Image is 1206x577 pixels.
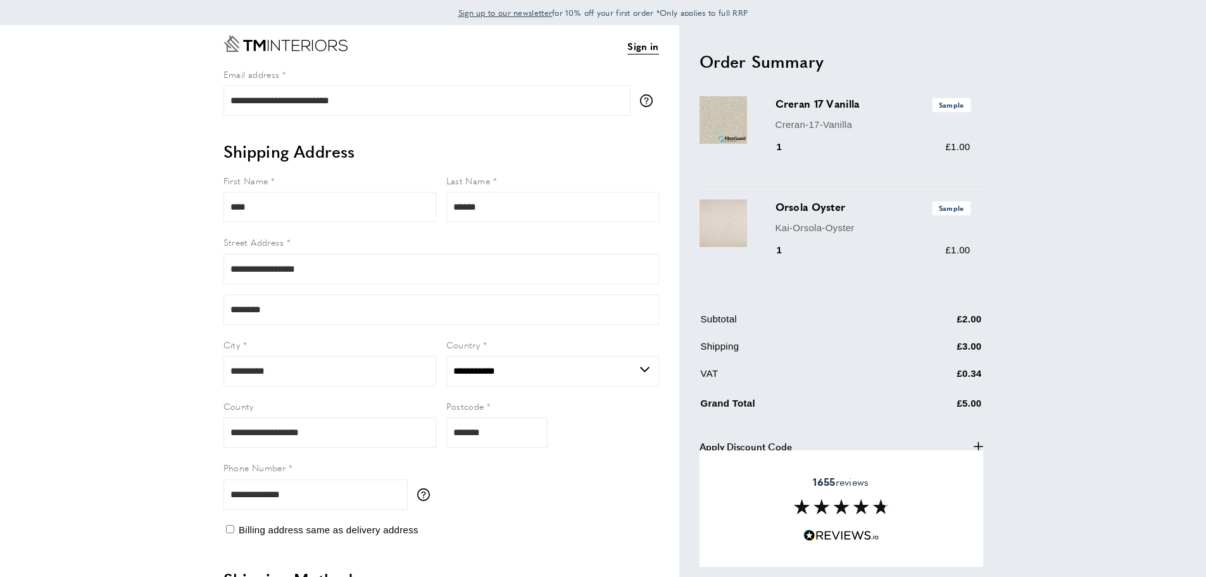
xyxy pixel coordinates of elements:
span: Sample [933,98,970,111]
a: Sign in [627,39,658,54]
a: Go to Home page [223,35,348,52]
span: reviews [813,476,869,488]
span: Last Name [446,174,491,187]
span: Sample [933,201,970,215]
button: More information [640,94,659,107]
span: First Name [223,174,268,187]
td: £0.34 [895,366,982,391]
td: £3.00 [895,339,982,364]
img: Reviews section [794,499,889,514]
td: Subtotal [701,312,893,336]
span: £1.00 [945,244,970,255]
div: 1 [776,139,800,155]
span: Phone Number [223,461,286,474]
td: £2.00 [895,312,982,336]
p: Creran-17-Vanilla [776,117,970,132]
img: Reviews.io 5 stars [803,529,879,542]
td: Shipping [701,339,893,364]
span: Country [446,338,481,351]
span: Billing address same as delivery address [239,524,418,535]
strong: 1655 [813,474,835,489]
h3: Orsola Oyster [776,200,970,215]
img: Creran 17 Vanilla [700,96,747,144]
span: Apply Discount Code [700,439,792,454]
span: Street Address [223,236,284,248]
img: Orsola Oyster [700,200,747,247]
h3: Creran 17 Vanilla [776,96,970,111]
span: for 10% off your first order *Only applies to full RRP [458,7,748,18]
div: 1 [776,243,800,258]
span: Sign up to our newsletter [458,7,553,18]
span: £1.00 [945,141,970,152]
td: VAT [701,366,893,391]
a: Sign up to our newsletter [458,6,553,19]
button: More information [417,488,436,501]
p: Kai-Orsola-Oyster [776,220,970,236]
span: Email address [223,68,280,80]
td: Grand Total [701,393,893,421]
input: Billing address same as delivery address [226,525,234,533]
span: County [223,400,254,412]
h2: Shipping Address [223,140,659,163]
h2: Order Summary [700,50,983,73]
span: Postcode [446,400,484,412]
span: City [223,338,241,351]
td: £5.00 [895,393,982,421]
